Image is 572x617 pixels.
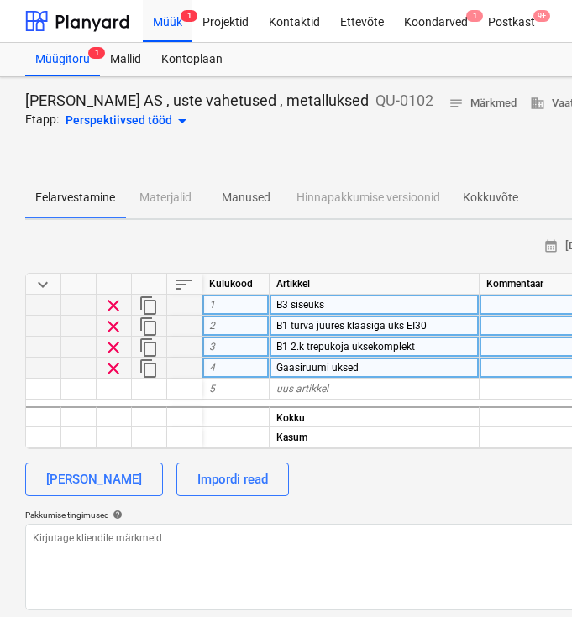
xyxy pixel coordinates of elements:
[543,238,559,254] span: calendar_month
[88,47,105,59] span: 1
[276,299,324,311] span: B3 siseuks
[25,91,369,111] p: [PERSON_NAME] AS , uste vahetused , metalluksed
[66,111,192,131] div: Perspektiivsed tööd
[270,406,480,427] div: Kokku
[209,362,215,374] span: 4
[139,316,159,337] span: Dubleeri rida
[172,111,192,131] span: arrow_drop_down
[35,189,115,207] p: Eelarvestamine
[176,463,289,496] button: Impordi read
[276,383,328,395] span: uus artikkel
[109,510,123,520] span: help
[181,10,197,22] span: 1
[216,189,276,207] p: Manused
[442,91,523,117] button: Märkmed
[139,295,159,316] span: Dubleeri rida
[276,320,427,332] span: B1 turva juures klaasiga uks EI30
[103,358,123,379] span: Eemalda rida
[209,341,215,353] span: 3
[375,91,433,111] p: QU-0102
[209,383,215,395] span: 5
[276,362,359,374] span: Gaasiruumi uksed
[466,10,483,22] span: 1
[151,43,233,76] a: Kontoplaan
[449,94,517,113] span: Märkmed
[25,43,100,76] div: Müügitoru
[25,463,163,496] button: [PERSON_NAME]
[139,337,159,358] span: Dubleeri rida
[103,316,123,337] span: Eemalda rida
[270,427,480,448] div: Kasum
[533,10,550,22] span: 9+
[202,274,270,295] div: Kulukood
[25,43,100,76] a: Müügitoru1
[25,111,59,131] p: Etapp:
[209,320,215,332] span: 2
[276,341,415,353] span: B1 2.k trepukoja uksekomplekt
[103,295,123,316] span: Eemalda rida
[46,468,142,490] div: [PERSON_NAME]
[103,337,123,358] span: Eemalda rida
[460,189,521,207] p: Kokkuvõte
[270,274,480,295] div: Artikkel
[33,275,53,295] span: Ahenda kõik kategooriad
[197,468,268,490] div: Impordi read
[449,96,464,111] span: notes
[100,43,151,76] a: Mallid
[139,358,159,379] span: Dubleeri rida
[530,96,545,111] span: business
[174,275,194,295] span: Sorteeri read tabelis
[209,299,215,311] span: 1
